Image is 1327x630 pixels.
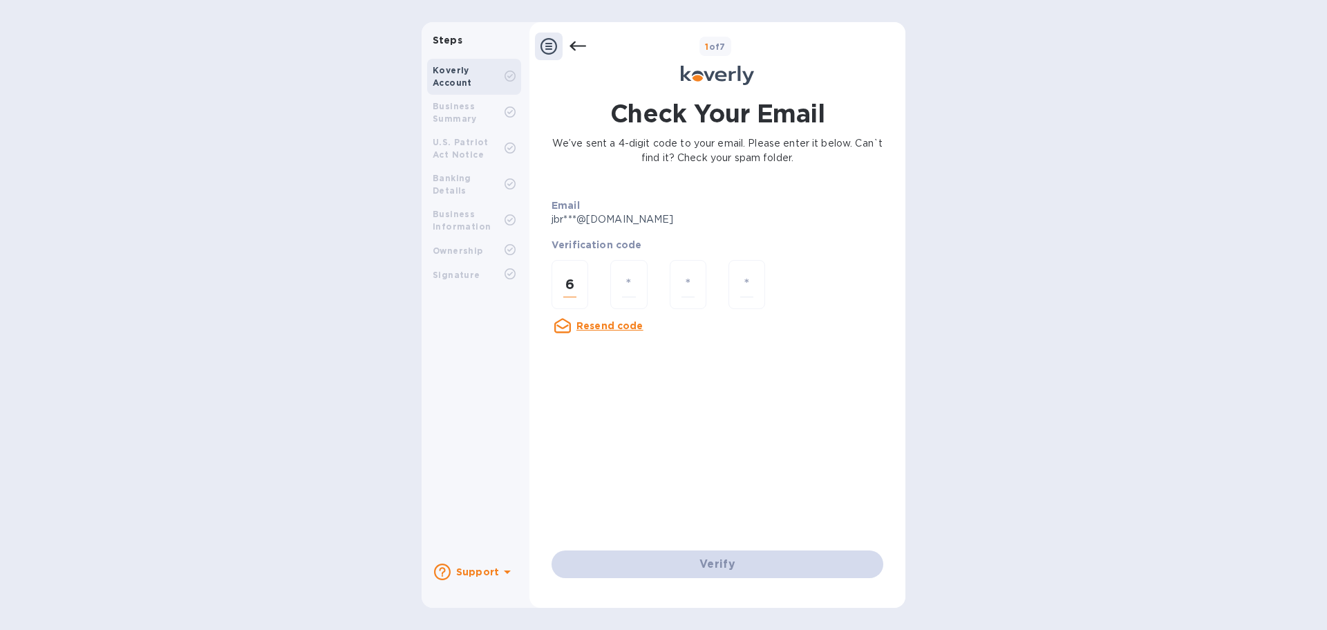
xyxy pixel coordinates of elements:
span: 1 [705,41,708,52]
b: Banking Details [433,173,471,196]
b: Ownership [433,245,483,256]
h1: Check Your Email [610,96,825,131]
p: We’ve sent a 4-digit code to your email. Please enter it below. Can`t find it? Check your spam fo... [552,136,883,165]
b: Business Summary [433,101,477,124]
b: Email [552,200,580,211]
p: jbr***@[DOMAIN_NAME] [552,212,702,227]
p: Verification code [552,238,883,252]
b: Koverly Account [433,65,472,88]
b: of 7 [705,41,726,52]
b: U.S. Patriot Act Notice [433,137,489,160]
b: Business Information [433,209,491,232]
b: Signature [433,270,480,280]
b: Support [456,566,499,577]
b: Steps [433,35,462,46]
u: Resend code [576,320,643,331]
